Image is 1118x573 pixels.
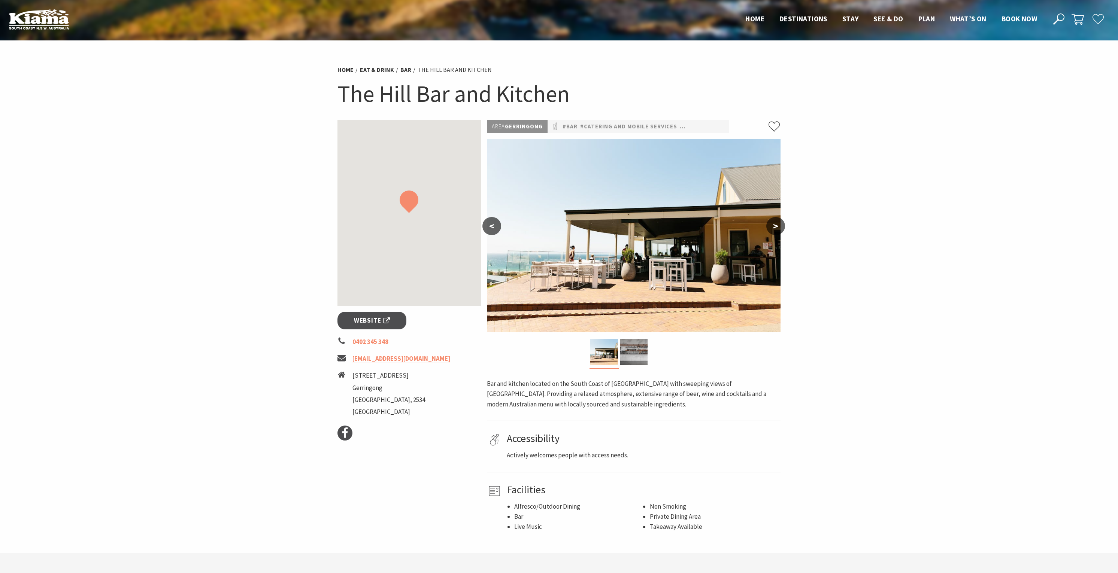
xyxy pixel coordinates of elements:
[650,522,778,532] li: Takeaway Available
[352,371,425,381] li: [STREET_ADDRESS]
[352,395,425,405] li: [GEOGRAPHIC_DATA], 2534
[1002,14,1037,23] span: Book now
[352,383,425,393] li: Gerringong
[352,354,450,363] a: [EMAIL_ADDRESS][DOMAIN_NAME]
[766,217,785,235] button: >
[950,14,987,23] span: What’s On
[337,312,407,329] a: Website
[418,65,492,75] li: The Hill Bar and Kitchen
[514,522,642,532] li: Live Music
[918,14,935,23] span: Plan
[487,139,781,332] img: front view
[360,66,394,74] a: Eat & Drink
[738,13,1045,25] nav: Main Menu
[650,502,778,512] li: Non Smoking
[337,79,781,109] h1: The Hill Bar and Kitchen
[563,122,578,131] a: #bar
[514,502,642,512] li: Alfresco/Outdoor Dining
[507,450,778,460] p: Actively welcomes people with access needs.
[487,379,781,409] p: Bar and kitchen located on the South Coast of [GEOGRAPHIC_DATA] with sweeping views of [GEOGRAPHI...
[492,123,505,130] span: Area
[873,14,903,23] span: See & Do
[590,339,618,365] img: front view
[352,407,425,417] li: [GEOGRAPHIC_DATA]
[400,66,411,74] a: bar
[680,122,751,131] a: #Restaurants & Cafés
[779,14,827,23] span: Destinations
[352,338,388,346] a: 0402 345 348
[514,512,642,522] li: Bar
[745,14,764,23] span: Home
[620,339,648,365] img: The Bar
[354,316,390,326] span: Website
[507,484,778,496] h4: Facilities
[487,120,548,133] p: Gerringong
[9,9,69,30] img: Kiama Logo
[842,14,859,23] span: Stay
[337,66,354,74] a: Home
[482,217,501,235] button: <
[650,512,778,522] li: Private Dining Area
[507,432,778,445] h4: Accessibility
[580,122,677,131] a: #Catering and Mobile Services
